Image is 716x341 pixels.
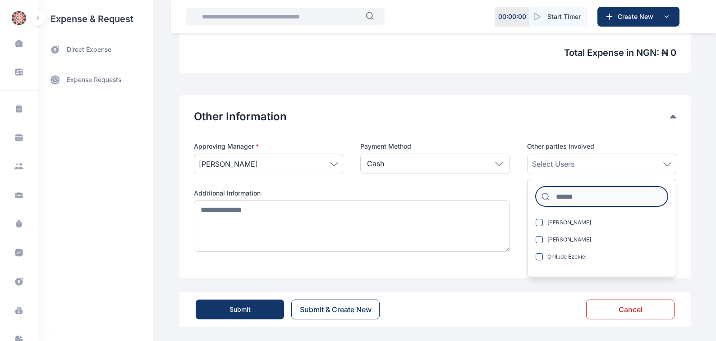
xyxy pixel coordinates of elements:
label: Additional Information [194,189,510,198]
button: Other Information [194,109,670,124]
span: Start Timer [547,12,581,21]
p: 00 : 00 : 00 [498,12,526,21]
span: Other parties involved [527,142,594,151]
span: [PERSON_NAME] [199,159,258,169]
button: Start Timer [529,7,588,27]
span: Approving Manager [194,142,259,151]
a: direct expense [38,38,153,62]
div: Submit [229,305,251,314]
button: Cancel [586,300,675,319]
p: Cash [367,158,384,169]
span: Create New [614,12,661,21]
button: Submit & Create New [291,300,380,319]
button: Submit [196,300,284,319]
span: Total Expense in NGN : ₦ 0 [194,46,676,59]
span: [PERSON_NAME] [547,236,591,243]
a: expense requests [38,69,153,91]
span: Onilude Ezekiel [547,253,587,260]
div: Other Information [194,109,676,124]
label: Payment Method [360,142,509,151]
span: Select Users [532,159,574,169]
span: [PERSON_NAME] [547,219,591,226]
button: Create New [597,7,679,27]
span: direct expense [67,45,111,55]
div: expense requests [38,62,153,91]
